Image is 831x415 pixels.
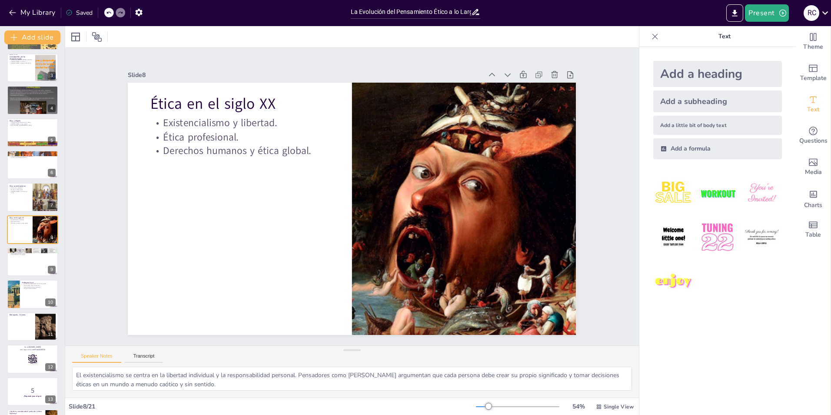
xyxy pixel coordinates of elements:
[805,167,822,177] span: Media
[10,154,56,155] p: Individualismo en la ética moderna.
[10,410,43,415] p: ¿Quién es considerado el padre de la ética moderna?
[24,395,42,397] strong: ¡Prepárate para el quiz!
[796,26,831,57] div: Change the overall theme
[22,283,56,284] p: La ética ha evolucionado con la humanidad.
[10,124,56,126] p: Ética centrada en [DEMOGRAPHIC_DATA].
[7,312,58,341] div: 11
[22,281,56,284] p: Reflexión Final
[796,57,831,89] div: Add ready made slides
[10,185,30,187] p: Ética contemporánea
[10,254,56,256] p: Sostenibilidad y ética global.
[805,230,821,240] span: Table
[22,286,56,288] p: Necesidad de valores universales.
[10,251,56,252] p: Desafíos éticos contemporáneos.
[741,173,782,214] img: 3.jpeg
[804,5,819,21] div: R C
[48,137,56,144] div: 5
[48,104,56,112] div: 4
[48,266,56,274] div: 9
[741,217,782,258] img: 6.jpeg
[45,298,56,306] div: 10
[10,62,33,64] p: [PERSON_NAME] y la ética eudaimónica.
[10,191,30,194] p: [PERSON_NAME] y la crítica a la moral.
[10,157,56,159] p: La razón como base de la ética.
[10,348,56,351] p: and login with code
[10,187,30,189] p: Utilitarismo y felicidad.
[796,120,831,151] div: Get real-time input from your audience
[10,189,30,191] p: Marxismo y ética social.
[45,395,56,403] div: 13
[726,4,743,22] button: Export to PowerPoint
[10,385,56,395] p: 5
[29,346,41,348] strong: [DOMAIN_NAME]
[48,169,56,177] div: 6
[7,118,58,147] div: 5
[653,173,694,214] img: 1.jpeg
[72,353,121,363] button: Speaker Notes
[804,201,822,210] span: Charts
[175,7,515,125] div: Slide 8
[10,53,33,60] p: Ética en la [GEOGRAPHIC_DATA][PERSON_NAME]
[653,116,782,135] div: Add a little bit of body text
[10,60,33,62] p: [PERSON_NAME] y la justicia.
[604,403,634,410] span: Single View
[7,215,58,244] div: 8
[351,6,472,18] input: Insert title
[697,173,738,214] img: 2.jpeg
[125,353,163,363] button: Transcript
[10,152,56,154] p: Ética en la Edad Moderna
[172,84,347,153] p: Derechos humanos y ética global.
[653,261,694,302] img: 7.jpeg
[48,72,56,80] div: 3
[7,54,58,82] div: 3
[10,59,33,61] p: Influencia de [PERSON_NAME] en la ética.
[72,367,632,391] textarea: El existencialismo se centra en la libertad individual y la responsabilidad personal. Pensadores ...
[176,71,351,140] p: Ética profesional.
[181,57,356,126] p: Existencialismo y libertad.
[653,90,782,112] div: Add a subheading
[796,183,831,214] div: Add charts and graphs
[45,331,56,338] div: 11
[807,105,819,114] span: Text
[799,136,828,146] span: Questions
[10,314,33,316] p: Bibliografía / Fuentes
[804,4,819,22] button: R C
[69,30,83,44] div: Layout
[653,61,782,87] div: Add a heading
[662,26,787,47] p: Text
[7,280,58,308] div: 10
[796,89,831,120] div: Add text boxes
[10,221,30,222] p: Ética profesional.
[10,219,30,221] p: Existencialismo y libertad.
[10,89,56,91] p: Ética en [GEOGRAPHIC_DATA].
[7,377,58,406] div: 13
[22,288,56,289] p: Pregunta para el público.
[7,248,58,276] div: 9
[745,4,788,22] button: Present
[10,346,56,349] p: Go to
[7,151,58,179] div: 6
[10,155,56,157] p: [PERSON_NAME] y el imperativo categórico.
[796,151,831,183] div: Add images, graphics, shapes or video
[10,123,56,125] p: [PERSON_NAME] y la ley natural.
[48,201,56,209] div: 7
[4,30,60,44] button: Add slide
[7,86,58,114] div: 4
[7,183,58,211] div: 7
[803,42,823,52] span: Theme
[48,234,56,241] div: 8
[22,284,56,286] p: Pensamiento crítico es esencial.
[10,119,56,122] p: Ética y religión
[10,216,30,219] p: Ética en el siglo XX
[800,74,827,83] span: Template
[653,138,782,159] div: Add a formula
[10,90,56,92] p: [DEMOGRAPHIC_DATA] en la [GEOGRAPHIC_DATA].
[653,217,694,258] img: 4.jpeg
[186,36,362,111] p: Ética en el siglo XX
[10,87,56,90] p: Ética en otras culturas antiguas
[697,217,738,258] img: 5.jpeg
[69,402,476,411] div: Slide 8 / 21
[10,92,56,94] p: [DEMOGRAPHIC_DATA] y la armonía social.
[45,363,56,371] div: 12
[568,402,589,411] div: 54 %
